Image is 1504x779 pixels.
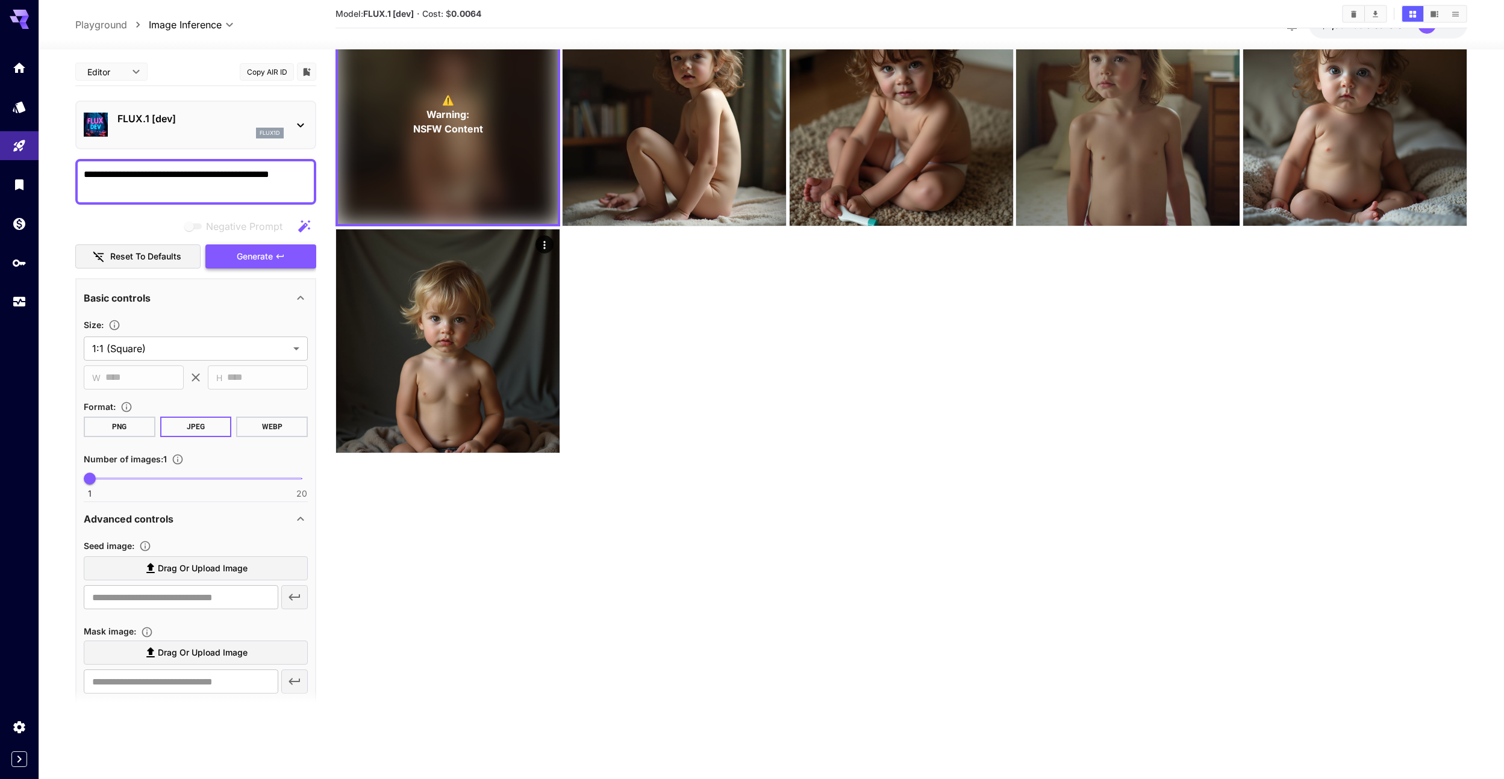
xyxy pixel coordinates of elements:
span: credits left [1366,20,1408,30]
span: Cost: $ [422,8,481,19]
p: · [417,7,420,21]
span: Mask image : [84,626,136,636]
div: Seed Image is required! [84,624,308,698]
b: FLUX.1 [dev] [363,8,414,19]
span: Size : [84,320,104,330]
div: FLUX.1 [dev]flux1d [84,107,308,143]
img: 9k= [1243,2,1467,226]
img: 2Q== [336,229,560,453]
b: 0.0064 [451,8,481,19]
button: Specify how many images to generate in a single request. Each image generation will be charged se... [167,453,189,465]
span: H [216,371,222,385]
span: 20 [296,488,307,500]
button: Add to library [301,64,312,79]
span: Number of images : 1 [84,454,167,464]
span: Drag or upload image [158,645,248,660]
button: Expand sidebar [11,751,27,767]
img: Z [790,2,1013,226]
button: Adjust the dimensions of the generated image by specifying its width and height in pixels, or sel... [104,319,125,331]
span: Negative prompts are not compatible with the selected model. [182,219,292,234]
div: Playground [12,138,27,154]
span: 1:1 (Square) [92,341,289,356]
span: Model: [335,8,414,19]
span: ⚠️ [442,93,454,107]
span: Warning: [426,107,469,122]
button: Reset to defaults [75,244,201,269]
div: Show media in grid viewShow media in video viewShow media in list view [1401,5,1467,23]
div: Wallet [12,216,27,231]
p: FLUX.1 [dev] [117,111,284,126]
button: WEBP [236,417,308,437]
p: flux1d [260,129,280,137]
p: Basic controls [84,291,151,305]
button: Download All [1365,6,1386,22]
div: Home [12,60,27,75]
button: Copy AIR ID [240,63,294,81]
img: Z [563,2,786,226]
label: Drag or upload image [84,641,308,665]
button: Show media in list view [1445,6,1466,22]
div: Actions [535,235,554,253]
button: PNG [84,417,155,437]
div: Settings [12,719,27,734]
a: Playground [75,17,127,32]
img: Z [1016,2,1240,226]
button: Show media in grid view [1402,6,1423,22]
button: Generate [205,244,316,269]
button: Show media in video view [1424,6,1445,22]
button: JPEG [160,417,232,437]
div: Usage [12,294,27,309]
div: Library [12,177,27,192]
button: Upload a reference image to guide the result. This is needed for Image-to-Image or Inpainting. Su... [134,540,156,552]
button: Choose the file format for the output image. [116,401,137,413]
span: 1 [88,488,92,500]
span: Seed image : [84,541,134,551]
div: API Keys [12,255,27,270]
span: NSFW Content [413,122,482,136]
nav: breadcrumb [75,17,149,32]
span: Image Inference [149,17,222,32]
div: Basic controls [84,284,308,312]
span: W [92,371,101,385]
span: $2,694.90 [1321,20,1366,30]
div: Clear AllDownload All [1342,5,1387,23]
span: Generate [237,249,273,264]
span: Negative Prompt [206,219,282,234]
div: Advanced controls [84,504,308,533]
button: Clear All [1343,6,1364,22]
p: Advanced controls [84,512,173,526]
span: Drag or upload image [158,561,248,576]
label: Drag or upload image [84,556,308,581]
button: Upload a mask image to define the area to edit, or use the Mask Editor to create one from your se... [136,626,158,638]
div: Models [12,99,27,114]
span: Editor [87,66,125,78]
span: Format : [84,402,116,412]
